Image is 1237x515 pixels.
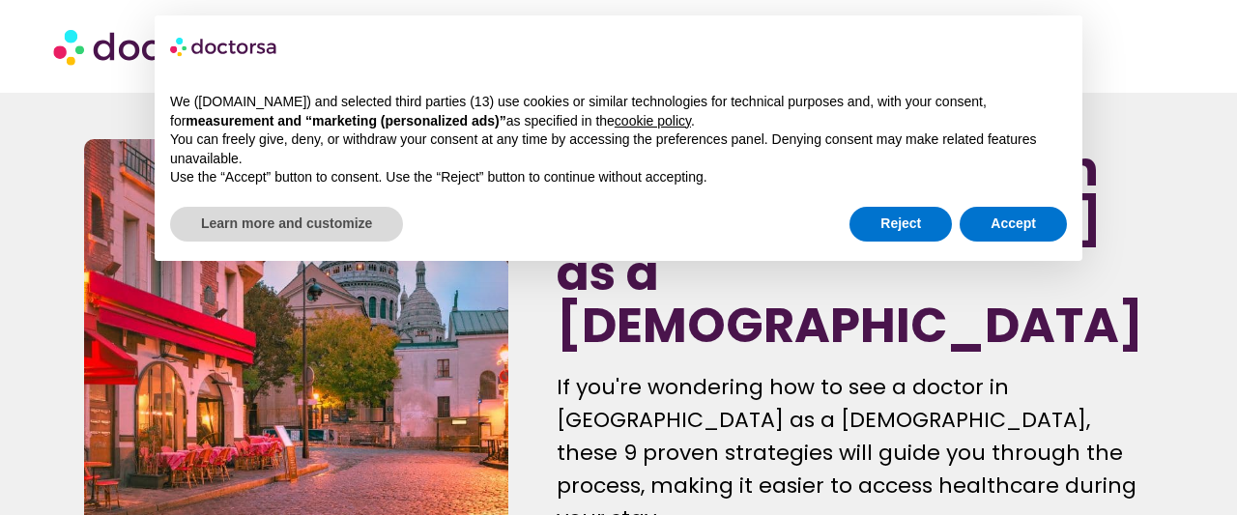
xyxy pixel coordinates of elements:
[170,93,1067,130] p: We ([DOMAIN_NAME]) and selected third parties (13) use cookies or similar technologies for techni...
[170,31,278,62] img: logo
[170,168,1067,187] p: Use the “Accept” button to consent. Use the “Reject” button to continue without accepting.
[170,207,403,242] button: Learn more and customize
[849,207,952,242] button: Reject
[615,113,691,129] a: cookie policy
[960,207,1067,242] button: Accept
[170,130,1067,168] p: You can freely give, deny, or withdraw your consent at any time by accessing the preferences pane...
[557,143,1153,352] h1: How to See a Doctor in [GEOGRAPHIC_DATA] as a [DEMOGRAPHIC_DATA]
[186,113,505,129] strong: measurement and “marketing (personalized ads)”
